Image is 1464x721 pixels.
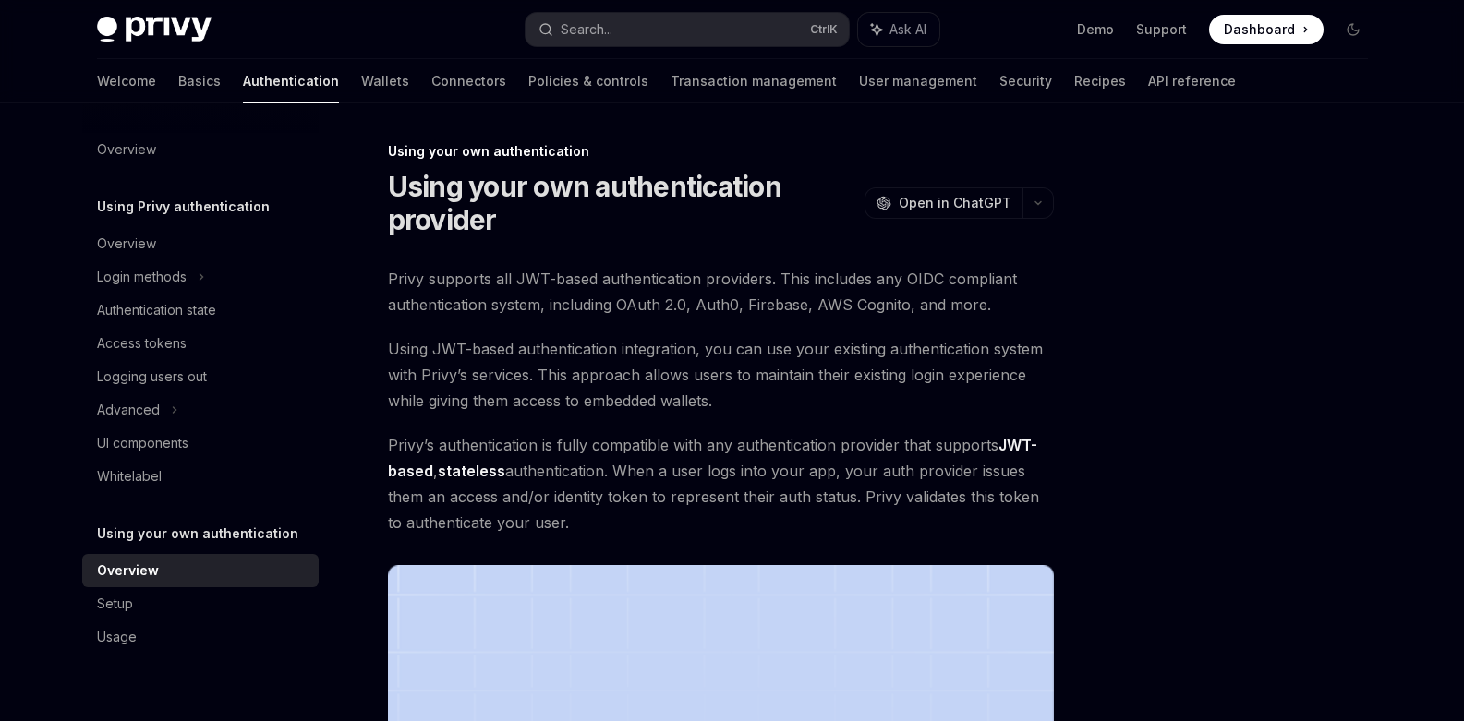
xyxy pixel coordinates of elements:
[1077,20,1114,39] a: Demo
[97,465,162,487] div: Whitelabel
[97,366,207,388] div: Logging users out
[561,18,612,41] div: Search...
[388,170,857,236] h1: Using your own authentication provider
[1224,20,1295,39] span: Dashboard
[178,59,221,103] a: Basics
[97,138,156,161] div: Overview
[899,194,1011,212] span: Open in ChatGPT
[243,59,339,103] a: Authentication
[361,59,409,103] a: Wallets
[865,187,1022,219] button: Open in ChatGPT
[1148,59,1236,103] a: API reference
[97,432,188,454] div: UI components
[858,13,939,46] button: Ask AI
[528,59,648,103] a: Policies & controls
[97,59,156,103] a: Welcome
[388,266,1054,318] span: Privy supports all JWT-based authentication providers. This includes any OIDC compliant authentic...
[1209,15,1324,44] a: Dashboard
[810,22,838,37] span: Ctrl K
[388,142,1054,161] div: Using your own authentication
[438,462,505,481] a: stateless
[1338,15,1368,44] button: Toggle dark mode
[1136,20,1187,39] a: Support
[82,427,319,460] a: UI components
[82,327,319,360] a: Access tokens
[671,59,837,103] a: Transaction management
[97,266,187,288] div: Login methods
[97,17,212,42] img: dark logo
[82,554,319,587] a: Overview
[82,587,319,620] a: Setup
[999,59,1052,103] a: Security
[97,299,216,321] div: Authentication state
[526,13,849,46] button: Search...CtrlK
[97,523,298,545] h5: Using your own authentication
[97,196,270,218] h5: Using Privy authentication
[82,460,319,493] a: Whitelabel
[97,559,159,582] div: Overview
[97,332,187,354] div: Access tokens
[82,227,319,260] a: Overview
[97,626,137,648] div: Usage
[859,59,977,103] a: User management
[97,233,156,255] div: Overview
[82,620,319,654] a: Usage
[97,399,160,421] div: Advanced
[82,133,319,166] a: Overview
[97,593,133,615] div: Setup
[1074,59,1126,103] a: Recipes
[431,59,506,103] a: Connectors
[388,432,1054,535] span: Privy’s authentication is fully compatible with any authentication provider that supports , authe...
[388,336,1054,414] span: Using JWT-based authentication integration, you can use your existing authentication system with ...
[889,20,926,39] span: Ask AI
[82,360,319,393] a: Logging users out
[82,294,319,327] a: Authentication state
